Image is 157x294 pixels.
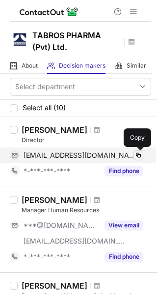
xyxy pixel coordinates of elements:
[10,30,29,49] img: 411f9a084332fc380fb97361d3b1eaf5
[20,6,78,18] img: ContactOut v5.3.10
[23,104,66,112] span: Select all (10)
[59,62,105,70] span: Decision makers
[22,281,87,291] div: [PERSON_NAME]
[105,166,143,176] button: Reveal Button
[24,151,136,160] span: [EMAIL_ADDRESS][DOMAIN_NAME]
[32,29,121,53] h1: TABROS PHARMA (Pvt) Ltd.
[105,220,143,230] button: Reveal Button
[105,252,143,262] button: Reveal Button
[22,62,38,70] span: About
[24,237,126,245] span: [EMAIL_ADDRESS][DOMAIN_NAME]
[24,221,99,230] span: ***@[DOMAIN_NAME]
[22,136,151,145] div: Director
[22,206,151,215] div: Manager Human Resources
[127,62,146,70] span: Similar
[22,125,87,135] div: [PERSON_NAME]
[22,195,87,205] div: [PERSON_NAME]
[15,82,75,92] div: Select department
